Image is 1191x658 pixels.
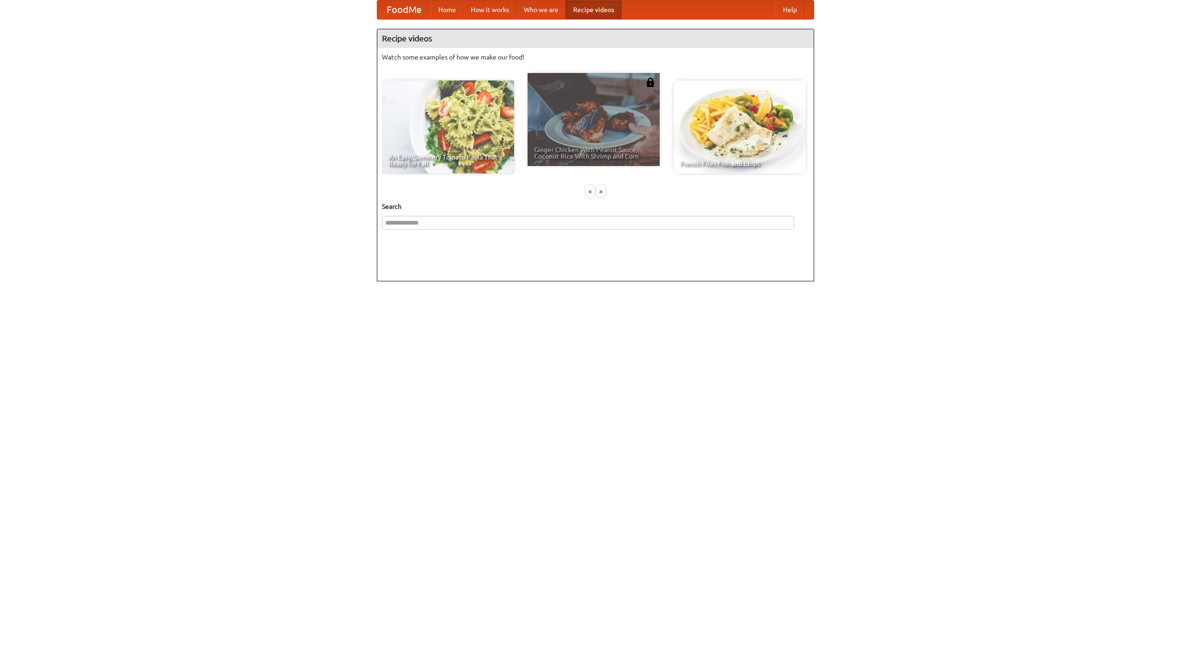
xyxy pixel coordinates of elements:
[674,80,806,173] a: French Fries Fish and Chips
[388,154,508,167] span: An Easy, Summery Tomato Pasta That's Ready for Fall
[382,202,809,211] h5: Search
[382,53,809,62] p: Watch some examples of how we make our food!
[680,160,799,167] span: French Fries Fish and Chips
[431,0,463,19] a: Home
[377,29,814,48] h4: Recipe videos
[776,0,804,19] a: Help
[463,0,516,19] a: How it works
[377,0,431,19] a: FoodMe
[516,0,566,19] a: Who we are
[586,186,594,197] div: «
[566,0,622,19] a: Recipe videos
[646,78,655,87] img: 483408.png
[597,186,605,197] div: »
[382,80,514,173] a: An Easy, Summery Tomato Pasta That's Ready for Fall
